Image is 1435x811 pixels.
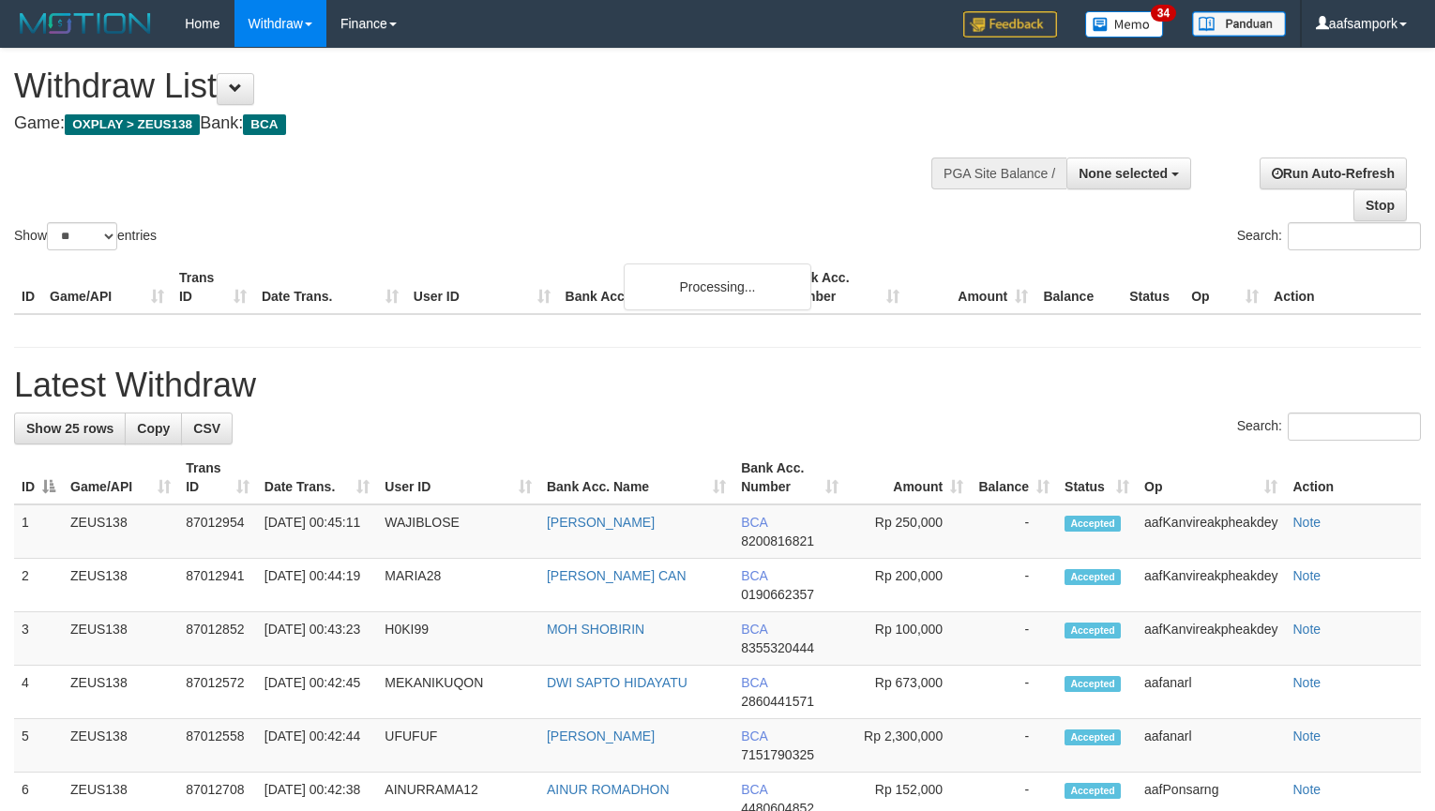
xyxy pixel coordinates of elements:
[125,413,182,444] a: Copy
[1085,11,1164,38] img: Button%20Memo.svg
[1065,623,1121,638] span: Accepted
[1137,451,1285,504] th: Op: activate to sort column ascending
[406,261,558,314] th: User ID
[1137,612,1285,666] td: aafKanvireakpheakdey
[42,261,172,314] th: Game/API
[178,559,257,612] td: 87012941
[63,559,178,612] td: ZEUS138
[14,68,938,105] h1: Withdraw List
[65,114,200,135] span: OXPLAY > ZEUS138
[1035,261,1122,314] th: Balance
[846,559,972,612] td: Rp 200,000
[178,504,257,559] td: 87012954
[1065,516,1121,532] span: Accepted
[1192,11,1286,37] img: panduan.png
[741,640,814,655] span: Copy 8355320444 to clipboard
[971,559,1057,612] td: -
[539,451,733,504] th: Bank Acc. Name: activate to sort column ascending
[63,504,178,559] td: ZEUS138
[741,694,814,709] span: Copy 2860441571 to clipboard
[624,263,811,310] div: Processing...
[1184,261,1266,314] th: Op
[778,261,907,314] th: Bank Acc. Number
[14,261,42,314] th: ID
[1288,413,1421,441] input: Search:
[377,451,539,504] th: User ID: activate to sort column ascending
[971,666,1057,719] td: -
[178,719,257,773] td: 87012558
[193,421,220,436] span: CSV
[1137,559,1285,612] td: aafKanvireakpheakdey
[1292,675,1321,690] a: Note
[63,612,178,666] td: ZEUS138
[1292,782,1321,797] a: Note
[63,719,178,773] td: ZEUS138
[14,612,63,666] td: 3
[741,568,767,583] span: BCA
[254,261,406,314] th: Date Trans.
[1137,719,1285,773] td: aafanarl
[547,515,655,530] a: [PERSON_NAME]
[1137,504,1285,559] td: aafKanvireakpheakdey
[846,612,972,666] td: Rp 100,000
[14,114,938,133] h4: Game: Bank:
[377,666,539,719] td: MEKANIKUQON
[907,261,1035,314] th: Amount
[14,666,63,719] td: 4
[741,622,767,637] span: BCA
[547,568,687,583] a: [PERSON_NAME] CAN
[1353,189,1407,221] a: Stop
[741,587,814,602] span: Copy 0190662357 to clipboard
[963,11,1057,38] img: Feedback.jpg
[26,421,113,436] span: Show 25 rows
[63,666,178,719] td: ZEUS138
[257,451,378,504] th: Date Trans.: activate to sort column ascending
[63,451,178,504] th: Game/API: activate to sort column ascending
[846,504,972,559] td: Rp 250,000
[14,719,63,773] td: 5
[257,719,378,773] td: [DATE] 00:42:44
[741,675,767,690] span: BCA
[846,666,972,719] td: Rp 673,000
[14,504,63,559] td: 1
[377,504,539,559] td: WAJIBLOSE
[1288,222,1421,250] input: Search:
[377,559,539,612] td: MARIA28
[178,451,257,504] th: Trans ID: activate to sort column ascending
[1079,166,1168,181] span: None selected
[547,675,687,690] a: DWI SAPTO HIDAYATU
[741,728,767,743] span: BCA
[1237,222,1421,250] label: Search:
[14,367,1421,404] h1: Latest Withdraw
[1237,413,1421,441] label: Search:
[257,612,378,666] td: [DATE] 00:43:23
[1057,451,1137,504] th: Status: activate to sort column ascending
[1065,729,1121,745] span: Accepted
[137,421,170,436] span: Copy
[547,782,670,797] a: AINUR ROMADHON
[14,451,63,504] th: ID: activate to sort column descending
[971,504,1057,559] td: -
[1292,515,1321,530] a: Note
[257,666,378,719] td: [DATE] 00:42:45
[1260,158,1407,189] a: Run Auto-Refresh
[257,559,378,612] td: [DATE] 00:44:19
[1151,5,1176,22] span: 34
[741,747,814,762] span: Copy 7151790325 to clipboard
[558,261,779,314] th: Bank Acc. Name
[14,222,157,250] label: Show entries
[971,451,1057,504] th: Balance: activate to sort column ascending
[741,533,814,548] span: Copy 8200816821 to clipboard
[1066,158,1191,189] button: None selected
[1065,569,1121,585] span: Accepted
[1065,676,1121,692] span: Accepted
[14,559,63,612] td: 2
[243,114,285,135] span: BCA
[1285,451,1421,504] th: Action
[1122,261,1184,314] th: Status
[1137,666,1285,719] td: aafanarl
[1266,261,1421,314] th: Action
[14,413,126,444] a: Show 25 rows
[931,158,1066,189] div: PGA Site Balance /
[741,782,767,797] span: BCA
